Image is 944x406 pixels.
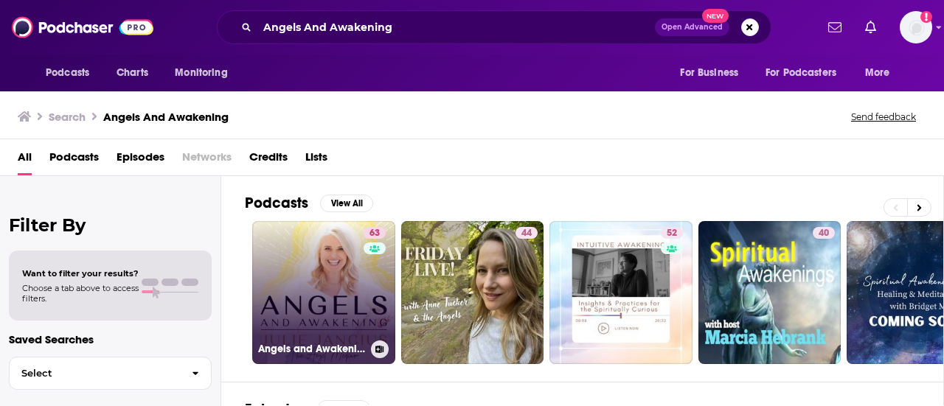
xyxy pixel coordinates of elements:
[855,59,909,87] button: open menu
[117,63,148,83] span: Charts
[164,59,246,87] button: open menu
[859,15,882,40] a: Show notifications dropdown
[22,283,139,304] span: Choose a tab above to access filters.
[217,10,771,44] div: Search podcasts, credits, & more...
[35,59,108,87] button: open menu
[103,110,229,124] h3: Angels And Awakening
[49,110,86,124] h3: Search
[320,195,373,212] button: View All
[661,227,683,239] a: 52
[369,226,380,241] span: 63
[516,227,538,239] a: 44
[12,13,153,41] img: Podchaser - Follow, Share and Rate Podcasts
[900,11,932,43] img: User Profile
[847,111,920,123] button: Send feedback
[670,59,757,87] button: open menu
[258,343,365,355] h3: Angels and Awakening
[819,226,829,241] span: 40
[662,24,723,31] span: Open Advanced
[117,145,164,175] a: Episodes
[182,145,232,175] span: Networks
[756,59,858,87] button: open menu
[305,145,327,175] a: Lists
[252,221,395,364] a: 63Angels and Awakening
[900,11,932,43] span: Logged in as LBraverman
[698,221,841,364] a: 40
[9,332,212,346] p: Saved Searches
[900,11,932,43] button: Show profile menu
[257,15,655,39] input: Search podcasts, credits, & more...
[9,214,212,236] h2: Filter By
[22,268,139,279] span: Want to filter your results?
[822,15,847,40] a: Show notifications dropdown
[865,63,890,83] span: More
[549,221,693,364] a: 52
[245,194,308,212] h2: Podcasts
[655,18,729,36] button: Open AdvancedNew
[766,63,836,83] span: For Podcasters
[107,59,157,87] a: Charts
[667,226,677,241] span: 52
[18,145,32,175] a: All
[175,63,227,83] span: Monitoring
[813,227,835,239] a: 40
[521,226,532,241] span: 44
[46,63,89,83] span: Podcasts
[10,368,180,378] span: Select
[245,194,373,212] a: PodcastsView All
[702,9,729,23] span: New
[680,63,738,83] span: For Business
[249,145,288,175] a: Credits
[9,357,212,390] button: Select
[364,227,386,239] a: 63
[401,221,544,364] a: 44
[49,145,99,175] a: Podcasts
[920,11,932,23] svg: Add a profile image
